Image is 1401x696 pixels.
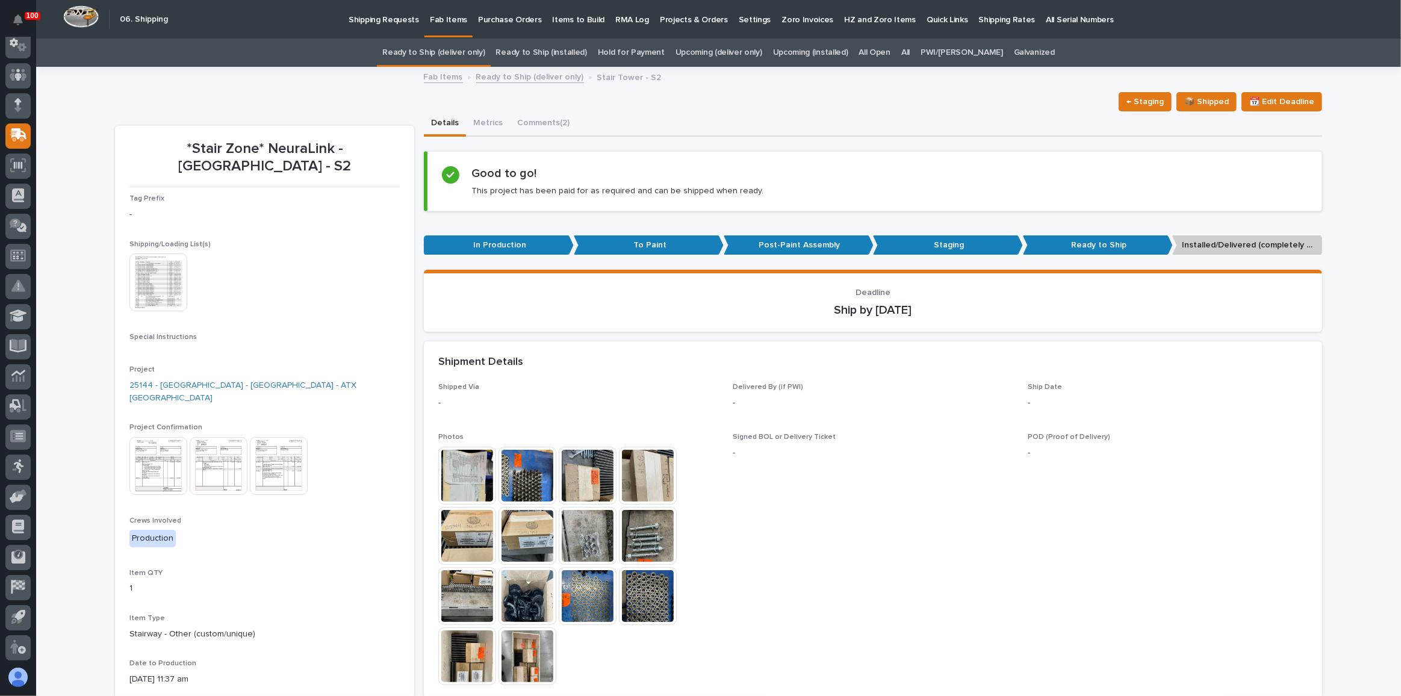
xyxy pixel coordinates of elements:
p: Post-Paint Assembly [724,235,874,255]
span: Item Type [129,615,165,622]
span: Signed BOL or Delivery Ticket [733,433,836,441]
p: [DATE] 11:37 am [129,673,400,686]
span: Special Instructions [129,334,197,341]
span: Ship Date [1028,384,1062,391]
p: - [1028,397,1308,409]
span: Photos [438,433,464,441]
span: POD (Proof of Delivery) [1028,433,1110,441]
button: 📆 Edit Deadline [1241,92,1322,111]
h2: Good to go! [471,166,536,181]
span: Project [129,366,155,373]
p: *Stair Zone* NeuraLink - [GEOGRAPHIC_DATA] - S2 [129,140,400,175]
p: Ready to Ship [1023,235,1173,255]
h2: 06. Shipping [120,14,168,25]
p: - [733,447,1013,459]
span: Project Confirmation [129,424,202,431]
img: Workspace Logo [63,5,99,28]
button: users-avatar [5,665,31,690]
p: Ship by [DATE] [438,303,1308,317]
p: This project has been paid for as required and can be shipped when ready. [471,185,763,196]
span: Item QTY [129,570,163,577]
button: Comments (2) [510,111,577,137]
button: Details [424,111,466,137]
p: In Production [424,235,574,255]
button: Notifications [5,7,31,33]
p: 100 [26,11,39,20]
span: Date to Production [129,660,196,667]
p: To Paint [574,235,724,255]
p: - [1028,447,1308,459]
button: Metrics [466,111,510,137]
span: Delivered By (if PWI) [733,384,803,391]
button: ← Staging [1119,92,1172,111]
a: PWI/[PERSON_NAME] [921,39,1003,67]
p: Staging [873,235,1023,255]
div: Notifications100 [15,14,31,34]
span: 📦 Shipped [1184,95,1229,109]
a: Fab Items [424,69,463,83]
button: 📦 Shipped [1176,92,1237,111]
span: Shipped Via [438,384,479,391]
div: Production [129,530,176,547]
span: Deadline [856,288,890,297]
span: 📆 Edit Deadline [1249,95,1314,109]
p: - [733,397,1013,409]
span: Shipping/Loading List(s) [129,241,211,248]
a: Galvanized [1014,39,1055,67]
p: Stair Tower - S2 [597,70,662,83]
a: Ready to Ship (deliver only) [382,39,485,67]
p: - [129,208,400,221]
span: Tag Prefix [129,195,164,202]
p: - [438,397,718,409]
a: Hold for Payment [598,39,665,67]
p: 1 [129,582,400,595]
a: All Open [859,39,891,67]
p: Installed/Delivered (completely done) [1172,235,1322,255]
p: Stairway - Other (custom/unique) [129,628,400,641]
a: 25144 - [GEOGRAPHIC_DATA] - [GEOGRAPHIC_DATA] - ATX [GEOGRAPHIC_DATA] [129,379,400,405]
a: Upcoming (installed) [773,39,848,67]
span: ← Staging [1126,95,1164,109]
a: Upcoming (deliver only) [676,39,762,67]
a: All [901,39,910,67]
span: Crews Involved [129,517,181,524]
a: Ready to Ship (installed) [496,39,587,67]
a: Ready to Ship (deliver only) [476,69,584,83]
h2: Shipment Details [438,356,523,369]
